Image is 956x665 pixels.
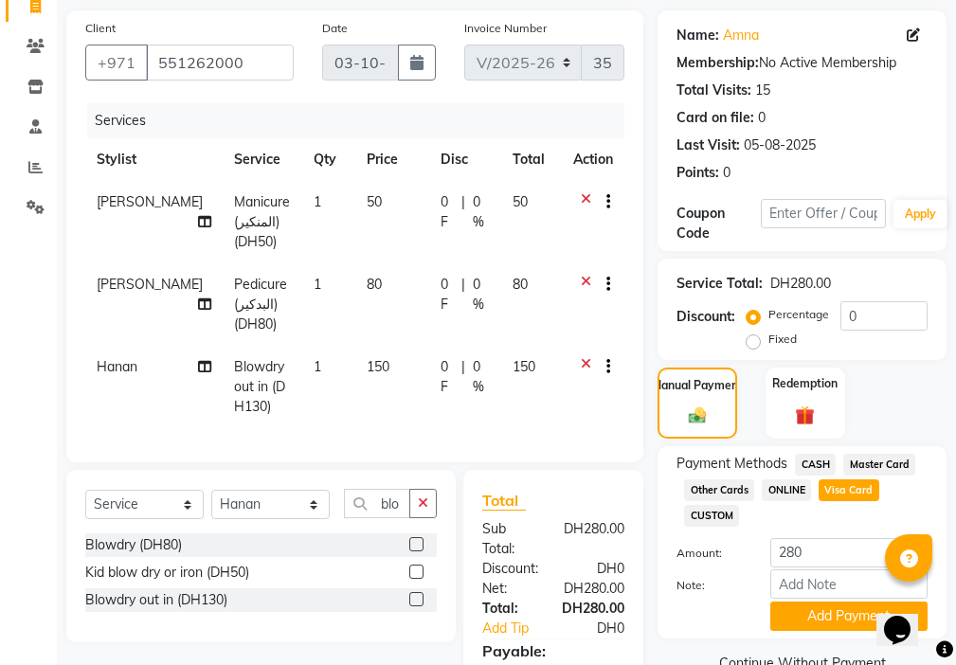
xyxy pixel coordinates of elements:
div: DH280.00 [550,579,639,599]
label: Client [85,20,116,37]
div: Coupon Code [676,204,760,243]
span: 0 F [441,357,455,397]
span: 1 [314,276,321,293]
label: Amount: [662,545,755,562]
th: Stylist [85,138,223,181]
div: 15 [755,81,770,100]
div: Blowdry out in (DH130) [85,590,227,610]
div: Total Visits: [676,81,751,100]
span: Blowdry out in (DH130) [234,358,285,415]
span: 150 [513,358,535,375]
span: | [461,275,465,315]
div: No Active Membership [676,53,928,73]
img: _cash.svg [683,405,712,425]
span: 150 [367,358,389,375]
button: Add Payment [770,602,928,631]
div: Blowdry (DH80) [85,535,182,555]
button: Apply [893,200,947,228]
div: Name: [676,26,719,45]
input: Add Note [770,569,928,599]
th: Qty [302,138,355,181]
div: Card on file: [676,108,754,128]
div: DH280.00 [548,599,639,619]
div: Sub Total: [468,519,550,559]
th: Disc [429,138,501,181]
div: Net: [468,579,550,599]
span: ONLINE [762,479,811,501]
a: Add Tip [468,619,568,638]
div: Total: [468,599,548,619]
span: CASH [795,454,836,476]
span: [PERSON_NAME] [97,193,203,210]
div: Payable: [468,639,639,662]
label: Note: [662,577,755,594]
span: 0 F [441,192,455,232]
span: 0 % [473,275,490,315]
span: Master Card [843,454,915,476]
span: 80 [367,276,382,293]
span: Total [482,491,526,511]
span: Hanan [97,358,137,375]
span: 0 F [441,275,455,315]
input: Search or Scan [344,489,410,518]
span: Manicure (المنكير) (DH50) [234,193,290,250]
label: Date [322,20,348,37]
span: 50 [513,193,528,210]
span: Visa Card [819,479,879,501]
span: CUSTOM [684,505,739,527]
th: Total [501,138,562,181]
div: Kid blow dry or iron (DH50) [85,563,249,583]
div: Services [87,103,639,138]
span: [PERSON_NAME] [97,276,203,293]
th: Service [223,138,302,181]
input: Search by Name/Mobile/Email/Code [146,45,294,81]
div: DH280.00 [550,519,639,559]
label: Manual Payment [652,377,743,394]
th: Action [562,138,624,181]
div: DH280.00 [770,274,831,294]
span: 1 [314,193,321,210]
div: 0 [758,108,766,128]
div: 05-08-2025 [744,135,816,155]
span: 50 [367,193,382,210]
input: Enter Offer / Coupon Code [761,199,886,228]
label: Invoice Number [464,20,547,37]
a: Amna [723,26,759,45]
div: DH0 [553,559,639,579]
span: 0 % [473,357,490,397]
div: Points: [676,163,719,183]
iframe: chat widget [876,589,937,646]
div: DH0 [568,619,639,638]
div: 0 [723,163,731,183]
div: Service Total: [676,274,763,294]
span: | [461,192,465,232]
span: 0 % [473,192,490,232]
span: | [461,357,465,397]
div: Discount: [676,307,735,327]
span: Payment Methods [676,454,787,474]
label: Fixed [768,331,797,348]
span: 80 [513,276,528,293]
span: Pedicure (البدكير) (DH80) [234,276,287,332]
th: Price [355,138,429,181]
input: Amount [770,538,928,567]
label: Percentage [768,306,829,323]
div: Discount: [468,559,553,579]
button: +971 [85,45,148,81]
span: Other Cards [684,479,754,501]
div: Membership: [676,53,759,73]
img: _gift.svg [789,404,821,427]
label: Redemption [772,375,838,392]
div: Last Visit: [676,135,740,155]
span: 1 [314,358,321,375]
